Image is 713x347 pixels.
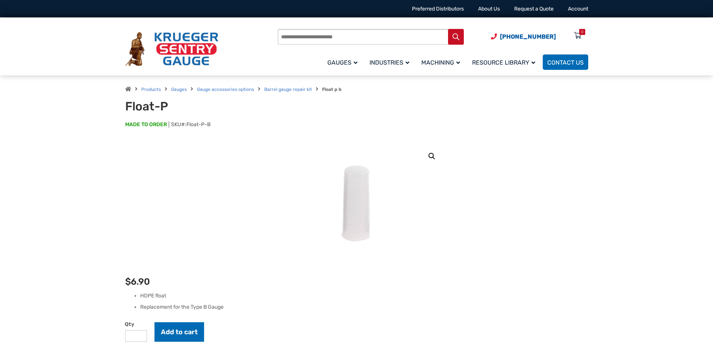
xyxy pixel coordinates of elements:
[581,29,583,35] div: 0
[327,59,357,66] span: Gauges
[154,322,204,342] button: Add to cart
[417,53,468,71] a: Machining
[125,32,218,66] img: Krueger Sentry Gauge
[421,59,460,66] span: Machining
[264,87,312,92] a: Barrel gauge repair kit
[547,59,584,66] span: Contact Us
[323,53,365,71] a: Gauges
[472,59,535,66] span: Resource Library
[171,87,187,92] a: Gauges
[468,53,543,71] a: Resource Library
[514,6,554,12] a: Request a Quote
[568,6,588,12] a: Account
[169,121,210,128] span: SKU#:
[125,121,167,128] span: MADE TO ORDER
[412,6,464,12] a: Preferred Distributors
[500,33,556,40] span: [PHONE_NUMBER]
[543,54,588,70] a: Contact Us
[369,59,409,66] span: Industries
[125,99,310,113] h1: Float-P
[140,303,588,311] li: Replacement for the Type B Gauge
[141,87,161,92] a: Products
[365,53,417,71] a: Industries
[125,276,131,287] span: $
[478,6,500,12] a: About Us
[425,149,439,163] a: View full-screen image gallery
[322,87,342,92] strong: Float p b
[491,32,556,41] a: Phone Number (920) 434-8860
[197,87,254,92] a: Gauge accessories options
[186,121,210,128] span: Float-P-B
[125,276,150,287] bdi: 6.90
[125,330,147,342] input: Product quantity
[140,292,588,300] li: HDPE float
